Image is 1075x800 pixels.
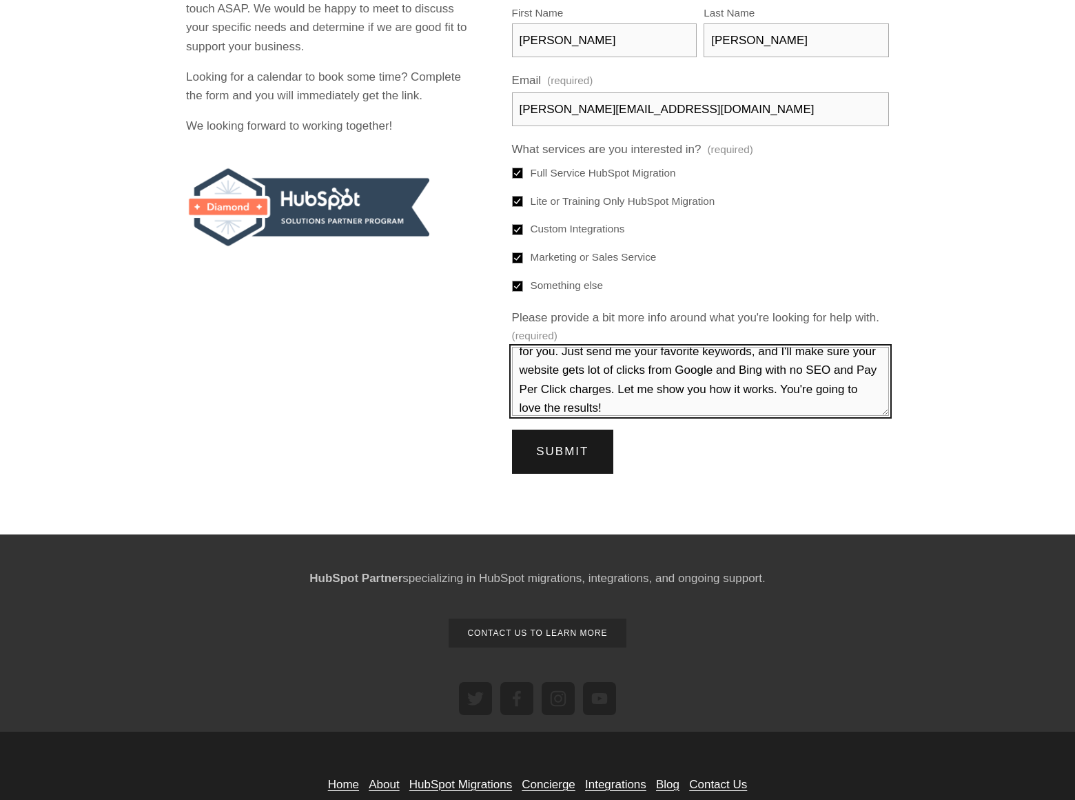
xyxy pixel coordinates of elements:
[531,277,603,294] span: Something else
[459,682,492,715] a: Marketing Migration
[369,775,399,794] a: About
[531,165,676,181] span: Full Service HubSpot Migration
[531,221,625,237] span: Custom Integrations
[186,68,475,105] p: Looking for a calendar to book some time? Complete the form and you will immediately get the link.
[704,5,889,23] div: Last Name
[512,347,889,416] textarea: Forget about the SEO and Pay Per Click. I have something different for you. Just send me your fav...
[409,775,512,794] a: HubSpot Migrations
[531,193,715,210] span: Lite or Training Only HubSpot Migration
[186,117,475,135] p: We looking forward to working together!
[512,328,557,344] span: (required)
[585,775,646,794] a: Integrations
[449,619,626,647] a: Contact us to learn more
[542,682,575,715] a: Instagram
[512,168,523,179] input: Full Service HubSpot Migration
[656,775,679,794] a: Blog
[512,224,523,235] input: Custom Integrations
[512,5,697,23] div: First Name
[583,682,616,715] a: YouTube
[547,72,593,89] span: (required)
[512,281,523,292] input: Something else
[689,775,747,794] a: Contact Us
[512,71,542,90] span: Email
[522,775,575,794] a: Concierge
[531,249,657,266] span: Marketing or Sales Service
[512,308,879,327] span: Please provide a bit more info around what you're looking for help with.
[536,445,588,458] span: Submit
[328,775,359,794] a: Home
[309,572,402,585] strong: HubSpot Partner
[500,682,533,715] a: Marketing Migration
[512,196,523,207] input: Lite or Training Only HubSpot Migration
[512,430,614,474] button: SubmitSubmit
[707,141,752,158] span: (required)
[512,252,523,263] input: Marketing or Sales Service
[512,140,702,159] span: What services are you interested in?
[186,569,889,588] p: specializing in HubSpot migrations, integrations, and ongoing support.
